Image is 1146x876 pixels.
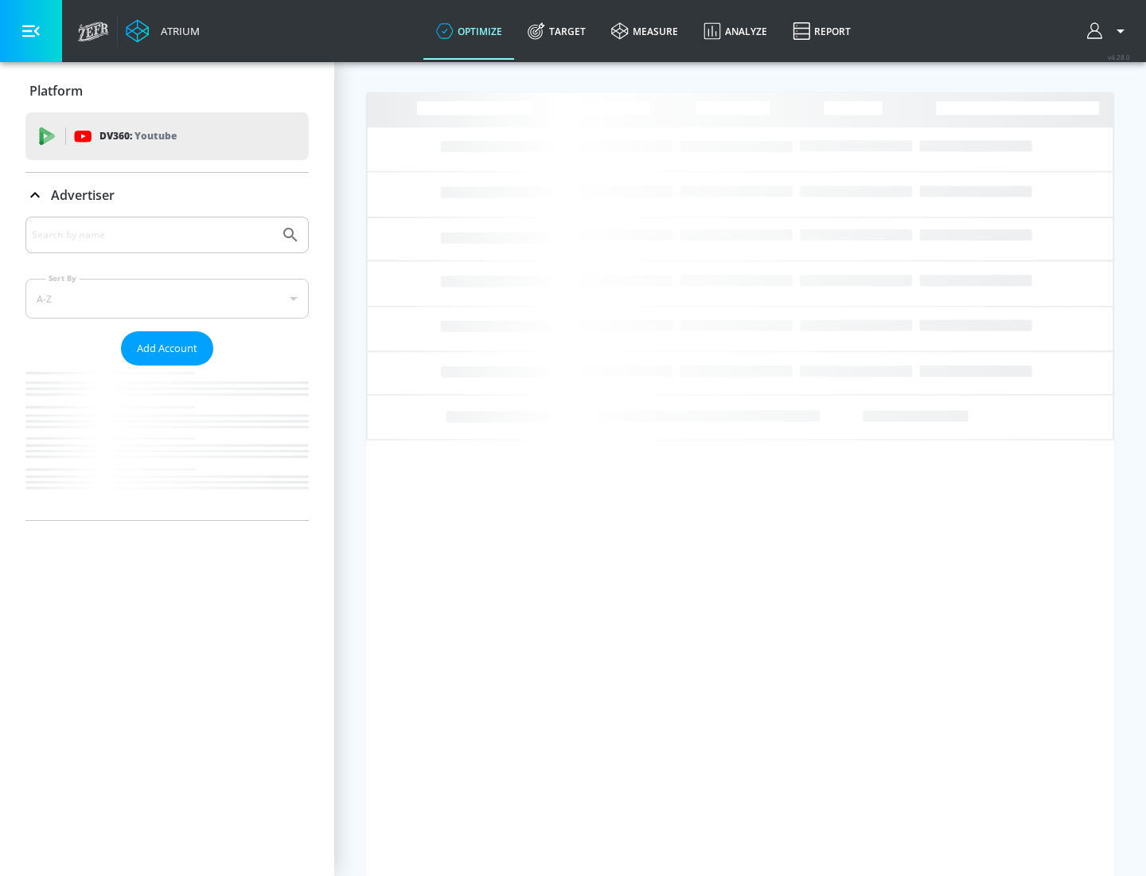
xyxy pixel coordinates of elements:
input: Search by name [32,225,273,245]
div: Atrium [154,24,200,38]
div: DV360: Youtube [25,112,309,160]
button: Add Account [121,331,213,366]
span: Add Account [137,339,197,358]
p: Youtube [134,127,177,144]
p: Advertiser [51,186,115,204]
p: Platform [29,82,83,100]
div: A-Z [25,279,309,319]
div: Advertiser [25,217,309,520]
a: measure [598,2,691,60]
div: Advertiser [25,173,309,217]
span: v 4.28.0 [1108,53,1130,61]
label: Sort By [45,273,80,284]
nav: list of Advertiser [25,366,309,520]
a: Target [515,2,598,60]
a: Analyze [691,2,780,60]
a: Atrium [126,19,200,43]
div: Platform [25,68,309,113]
a: optimize [423,2,515,60]
p: DV360: [99,127,177,145]
a: Report [780,2,863,60]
